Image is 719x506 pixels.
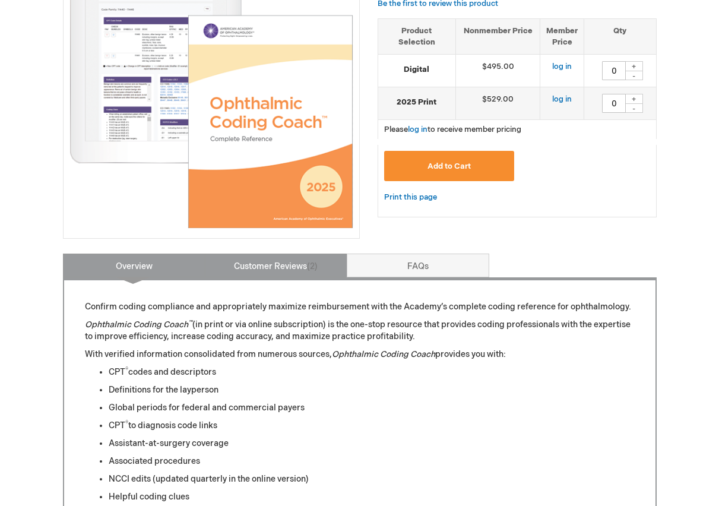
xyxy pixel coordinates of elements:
[455,55,540,87] td: $495.00
[347,254,489,277] a: FAQs
[85,319,635,343] p: (in print or via online subscription) is the one-stop resource that provides coding professionals...
[109,491,635,503] li: Helpful coding clues
[378,18,456,54] th: Product Selection
[552,62,572,71] a: log in
[85,320,192,330] em: Ophthalmic Coding Coach
[427,162,471,171] span: Add to Cart
[625,103,643,113] div: -
[85,349,635,360] p: With verified information consolidated from numerous sources, provides you with:
[307,261,318,271] span: 2
[188,319,192,326] sup: ™
[625,71,643,80] div: -
[109,402,635,414] li: Global periods for federal and commercial payers
[455,18,540,54] th: Nonmember Price
[109,438,635,450] li: Assistant-at-surgery coverage
[85,301,635,313] p: Confirm coding compliance and appropriately maximize reimbursement with the Academy’s complete co...
[109,420,635,432] li: CPT to diagnosis code links
[109,456,635,467] li: Associated procedures
[109,384,635,396] li: Definitions for the layperson
[109,473,635,485] li: NCCI edits (updated quarterly in the online version)
[584,18,656,54] th: Qty
[455,87,540,120] td: $529.00
[384,97,449,108] strong: 2025 Print
[552,94,572,104] a: log in
[109,366,635,378] li: CPT codes and descriptors
[384,190,437,205] a: Print this page
[332,349,435,359] em: Ophthalmic Coding Coach
[384,125,521,134] span: Please to receive member pricing
[602,94,626,113] input: Qty
[408,125,427,134] a: log in
[125,420,128,427] sup: ®
[540,18,584,54] th: Member Price
[384,151,515,181] button: Add to Cart
[625,94,643,104] div: +
[625,61,643,71] div: +
[125,366,128,374] sup: ®
[63,254,205,277] a: Overview
[602,61,626,80] input: Qty
[205,254,347,277] a: Customer Reviews2
[384,64,449,75] strong: Digital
